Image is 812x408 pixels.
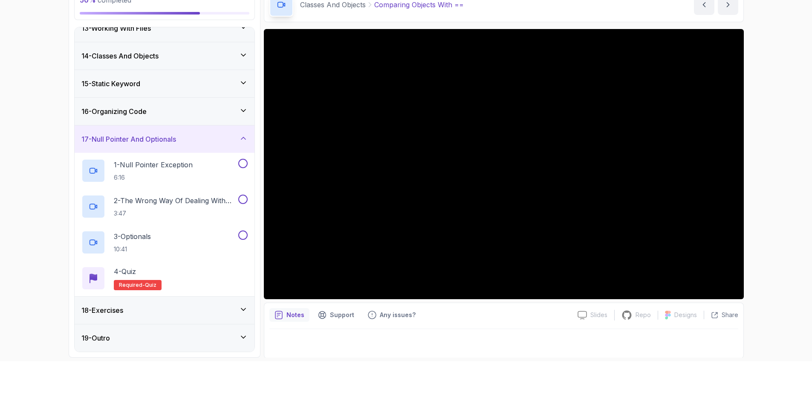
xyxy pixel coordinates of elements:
[81,159,248,183] button: 1-Null Pointer Exception6:16
[92,306,123,315] ya-tr-span: Exercises
[75,125,254,153] button: 17-Null Pointer And Optionals
[380,311,416,318] ya-tr-span: Any issues?
[81,79,89,88] ya-tr-span: 15
[119,282,145,289] span: Required-
[89,52,92,60] ya-tr-span: -
[75,297,254,324] button: 18-Exercises
[92,52,159,60] ya-tr-span: Classes And Objects
[89,107,92,116] ya-tr-span: -
[704,311,738,319] button: Share
[81,135,89,143] ya-tr-span: 17
[81,24,89,32] ya-tr-span: 13
[89,79,92,88] ya-tr-span: -
[114,173,193,182] p: 6:16
[89,24,91,32] ya-tr-span: -
[75,324,254,352] button: 19-Outro
[81,306,89,315] ya-tr-span: 18
[92,334,110,342] ya-tr-span: Outro
[363,308,421,322] button: Feedback button
[114,245,151,254] p: 10:41
[92,107,147,116] ya-tr-span: Organizing Code
[81,334,89,342] ya-tr-span: 19
[590,311,607,319] ya-tr-span: Slides
[89,306,92,315] ya-tr-span: -
[81,266,248,290] button: 4-QuizRequired-quiz
[92,79,140,88] ya-tr-span: Static Keyword
[269,308,309,322] button: notes button
[114,266,136,277] p: 4 - Quiz
[75,98,254,125] button: 16-Organizing Code
[313,308,359,322] button: Support button
[92,135,176,143] ya-tr-span: Null Pointer And Optionals
[81,107,89,116] ya-tr-span: 16
[114,231,151,242] p: 3 - Optionals
[674,311,697,319] ya-tr-span: Designs
[722,311,738,319] ya-tr-span: Share
[81,230,248,254] button: 3-Optionals10:41
[286,311,304,319] p: Notes
[89,135,92,143] ya-tr-span: -
[330,311,354,318] ya-tr-span: Support
[636,311,651,319] ya-tr-span: Repo
[75,15,254,42] button: 13-Working With Files
[114,195,237,206] p: 2 - The Wrong Way Of Dealing With Null
[264,29,744,299] iframe: 12 - Comparing Objects with ==
[75,42,254,70] button: 14-Classes And Objects
[81,52,89,60] ya-tr-span: 14
[81,195,248,219] button: 2-The Wrong Way Of Dealing With Null3:47
[75,70,254,97] button: 15-Static Keyword
[114,160,193,170] p: 1 - Null Pointer Exception
[89,334,92,342] ya-tr-span: -
[91,24,151,32] ya-tr-span: Working With Files
[114,209,237,218] p: 3:47
[145,282,156,289] span: quiz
